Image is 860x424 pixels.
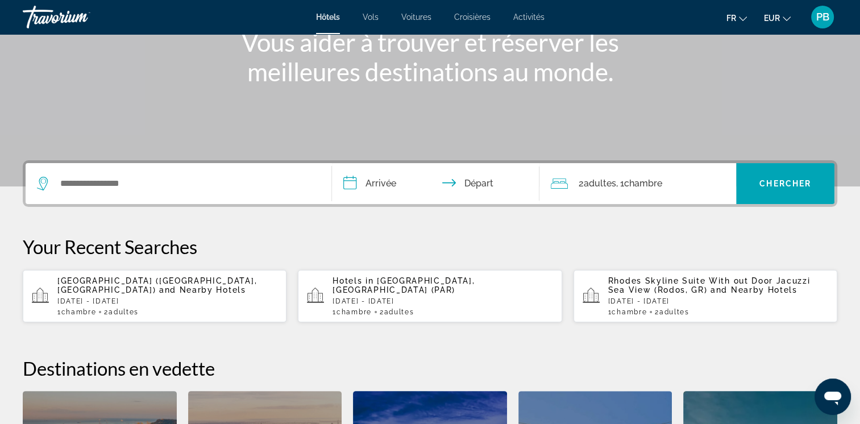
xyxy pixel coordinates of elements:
span: 2 [104,308,138,316]
span: [GEOGRAPHIC_DATA], [GEOGRAPHIC_DATA] (PAR) [333,276,475,294]
span: and Nearby Hotels [159,285,246,294]
button: Chercher [736,163,834,204]
span: Rhodes Skyline Suite With out Door Jacuzzi Sea View (Rodos, GR) [608,276,811,294]
button: Change currency [764,10,791,26]
a: Voitures [401,13,431,22]
span: Chambre [336,308,372,316]
h1: Vous aider à trouver et réserver les meilleures destinations au monde. [217,27,643,86]
h2: Destinations en vedette [23,357,837,380]
button: Check in and out dates [332,163,540,204]
span: Chercher [759,179,811,188]
button: Hotels in [GEOGRAPHIC_DATA], [GEOGRAPHIC_DATA] (PAR)[DATE] - [DATE]1Chambre2Adultes [298,269,562,323]
p: [DATE] - [DATE] [57,297,277,305]
span: [GEOGRAPHIC_DATA] ([GEOGRAPHIC_DATA], [GEOGRAPHIC_DATA]) [57,276,257,294]
span: Hotels in [333,276,373,285]
span: Adultes [384,308,414,316]
a: Croisières [454,13,491,22]
span: Chambre [612,308,647,316]
iframe: Button to launch messaging window [815,379,851,415]
p: Your Recent Searches [23,235,837,258]
a: Vols [363,13,379,22]
span: Adultes [659,308,689,316]
span: EUR [764,14,780,23]
p: [DATE] - [DATE] [333,297,552,305]
button: User Menu [808,5,837,29]
span: 1 [608,308,647,316]
span: Adultes [109,308,139,316]
span: Chambre [61,308,97,316]
button: Change language [726,10,747,26]
a: Activités [513,13,545,22]
p: [DATE] - [DATE] [608,297,828,305]
span: 2 [578,176,616,192]
span: 2 [655,308,689,316]
span: 1 [57,308,96,316]
span: Chambre [624,178,662,189]
span: Adultes [583,178,616,189]
button: Rhodes Skyline Suite With out Door Jacuzzi Sea View (Rodos, GR) and Nearby Hotels[DATE] - [DATE]1... [574,269,837,323]
span: PB [816,11,829,23]
div: Search widget [26,163,834,204]
button: Travelers: 2 adults, 0 children [539,163,736,204]
span: fr [726,14,736,23]
button: [GEOGRAPHIC_DATA] ([GEOGRAPHIC_DATA], [GEOGRAPHIC_DATA]) and Nearby Hotels[DATE] - [DATE]1Chambre... [23,269,286,323]
a: Travorium [23,2,136,32]
span: 1 [333,308,371,316]
a: Hôtels [316,13,340,22]
span: , 1 [616,176,662,192]
span: 2 [380,308,414,316]
span: and Nearby Hotels [711,285,797,294]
